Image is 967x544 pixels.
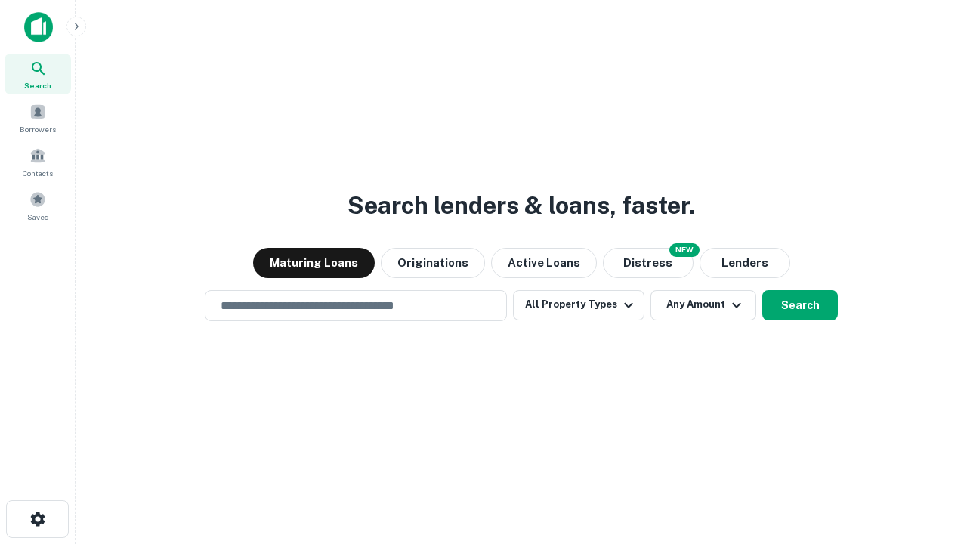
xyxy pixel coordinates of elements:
a: Borrowers [5,97,71,138]
h3: Search lenders & loans, faster. [348,187,695,224]
a: Search [5,54,71,94]
button: Originations [381,248,485,278]
span: Saved [27,211,49,223]
button: Any Amount [650,290,756,320]
button: Active Loans [491,248,597,278]
iframe: Chat Widget [891,423,967,496]
span: Contacts [23,167,53,179]
img: capitalize-icon.png [24,12,53,42]
span: Search [24,79,51,91]
button: Lenders [700,248,790,278]
button: Search distressed loans with lien and other non-mortgage details. [603,248,694,278]
button: All Property Types [513,290,644,320]
button: Search [762,290,838,320]
button: Maturing Loans [253,248,375,278]
span: Borrowers [20,123,56,135]
a: Contacts [5,141,71,182]
div: NEW [669,243,700,257]
a: Saved [5,185,71,226]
